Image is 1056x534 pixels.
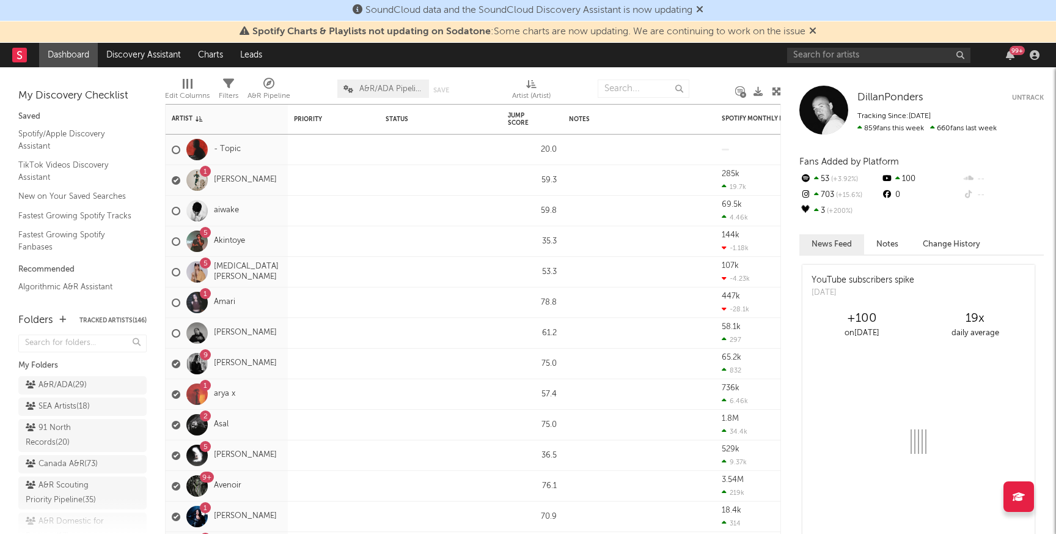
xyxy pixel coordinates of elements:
[172,115,263,122] div: Artist
[799,203,881,219] div: 3
[214,175,277,185] a: [PERSON_NAME]
[232,43,271,67] a: Leads
[911,234,992,254] button: Change History
[809,27,816,37] span: Dismiss
[722,323,741,331] div: 58.1k
[18,209,134,223] a: Fastest Growing Spotify Tracks
[799,157,899,166] span: Fans Added by Platform
[825,208,853,215] span: +200 %
[39,43,98,67] a: Dashboard
[189,43,232,67] a: Charts
[214,144,241,155] a: - Topic
[963,171,1044,187] div: --
[18,419,147,452] a: 91 North Records(20)
[812,274,914,287] div: YouTube subscribers spike
[98,43,189,67] a: Discovery Assistant
[919,326,1032,341] div: daily average
[722,354,741,362] div: 65.2k
[508,448,557,463] div: 36.5
[857,125,997,132] span: 660 fans last week
[881,187,962,203] div: 0
[722,213,748,221] div: 4.46k
[722,183,746,191] div: 19.7k
[805,326,919,341] div: on [DATE]
[214,389,235,399] a: arya x
[26,478,112,508] div: A&R Scouting Priority Pipeline ( 35 )
[433,87,449,94] button: Save
[359,85,423,93] span: A&R/ADA Pipeline
[18,398,147,416] a: SEA Artists(18)
[805,311,919,326] div: +100
[722,415,739,423] div: 1.8M
[696,6,703,15] span: Dismiss
[722,506,741,514] div: 18.4k
[722,244,749,252] div: -1.18k
[214,450,277,461] a: [PERSON_NAME]
[799,234,864,254] button: News Feed
[18,262,147,277] div: Recommended
[508,510,557,524] div: 70.9
[512,89,551,103] div: Artist (Artist)
[18,358,147,373] div: My Folders
[722,292,740,300] div: 447k
[508,387,557,402] div: 57.4
[508,143,557,157] div: 20.0
[722,231,739,239] div: 144k
[18,127,134,152] a: Spotify/Apple Discovery Assistant
[18,376,147,395] a: A&R/ADA(29)
[722,275,750,283] div: -4.23k
[508,418,557,432] div: 75.0
[722,489,744,497] div: 219k
[26,457,98,472] div: Canada A&R ( 73 )
[864,234,911,254] button: Notes
[857,92,923,103] span: DillanPonders
[18,190,134,203] a: New on Your Saved Searches
[26,421,112,450] div: 91 North Records ( 20 )
[248,73,290,109] div: A&R Pipeline
[881,171,962,187] div: 100
[252,27,491,37] span: Spotify Charts & Playlists not updating on Sodatone
[214,420,229,430] a: Asal
[214,206,239,216] a: aiwake
[1012,92,1044,104] button: Untrack
[214,358,277,369] a: [PERSON_NAME]
[512,73,551,109] div: Artist (Artist)
[799,171,881,187] div: 53
[18,455,147,473] a: Canada A&R(73)
[18,477,147,510] a: A&R Scouting Priority Pipeline(35)
[18,313,53,328] div: Folders
[722,384,739,392] div: 736k
[18,89,147,103] div: My Discovery Checklist
[722,445,739,453] div: 529k
[214,328,277,338] a: [PERSON_NAME]
[248,89,290,103] div: A&R Pipeline
[919,311,1032,326] div: 19 x
[214,511,277,522] a: [PERSON_NAME]
[18,280,134,305] a: Algorithmic A&R Assistant ([GEOGRAPHIC_DATA])
[18,228,134,253] a: Fastest Growing Spotify Fanbases
[365,6,692,15] span: SoundCloud data and the SoundCloud Discovery Assistant is now updating
[508,326,557,341] div: 61.2
[799,187,881,203] div: 703
[508,295,557,310] div: 78.8
[963,187,1044,203] div: --
[252,27,805,37] span: : Some charts are now updating. We are continuing to work on the issue
[26,399,90,414] div: SEA Artists ( 18 )
[508,173,557,188] div: 59.3
[722,366,741,374] div: 832
[722,428,747,436] div: 34.4k
[857,92,923,104] a: DillanPonders
[857,113,931,120] span: Tracking Since: [DATE]
[26,378,87,393] div: A&R/ADA ( 29 )
[722,397,748,405] div: 6.46k
[214,262,282,283] a: [MEDICAL_DATA][PERSON_NAME]
[598,80,689,98] input: Search...
[722,519,741,527] div: 314
[508,357,557,371] div: 75.0
[722,170,739,178] div: 285k
[722,458,747,466] div: 9.37k
[386,116,465,123] div: Status
[722,336,741,344] div: 297
[812,287,914,299] div: [DATE]
[722,115,813,122] div: Spotify Monthly Listeners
